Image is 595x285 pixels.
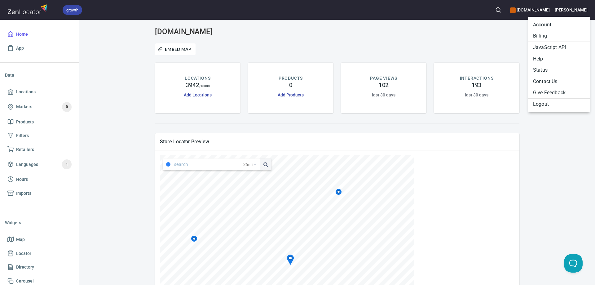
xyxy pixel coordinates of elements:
li: Contact Us [528,76,590,87]
li: Logout [528,99,590,110]
li: Give Feedback [528,87,590,98]
a: JavaScript API [528,42,590,53]
li: Billing [528,30,590,42]
a: Help [528,53,590,65]
a: Status [528,65,590,76]
li: Account [528,19,590,30]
